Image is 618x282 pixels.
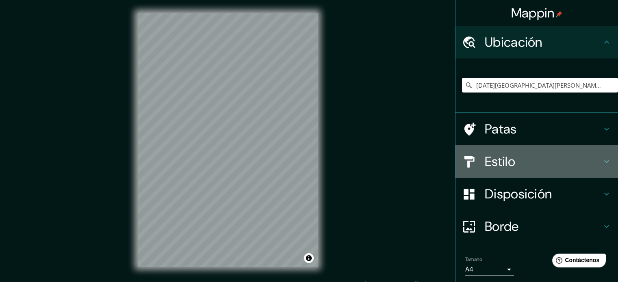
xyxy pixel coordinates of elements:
[462,78,618,93] input: Elige tu ciudad o zona
[455,113,618,145] div: Patas
[556,11,562,17] img: pin-icon.png
[138,13,318,267] canvas: Mapa
[465,263,514,276] div: A4
[546,250,609,273] iframe: Lanzador de widgets de ayuda
[455,26,618,58] div: Ubicación
[455,178,618,210] div: Disposición
[455,210,618,243] div: Borde
[485,185,552,202] font: Disposición
[455,145,618,178] div: Estilo
[485,218,519,235] font: Borde
[465,256,482,263] font: Tamaño
[485,34,542,51] font: Ubicación
[485,121,517,138] font: Patas
[485,153,515,170] font: Estilo
[465,265,473,273] font: A4
[511,4,555,22] font: Mappin
[304,253,314,263] button: Activar o desactivar atribución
